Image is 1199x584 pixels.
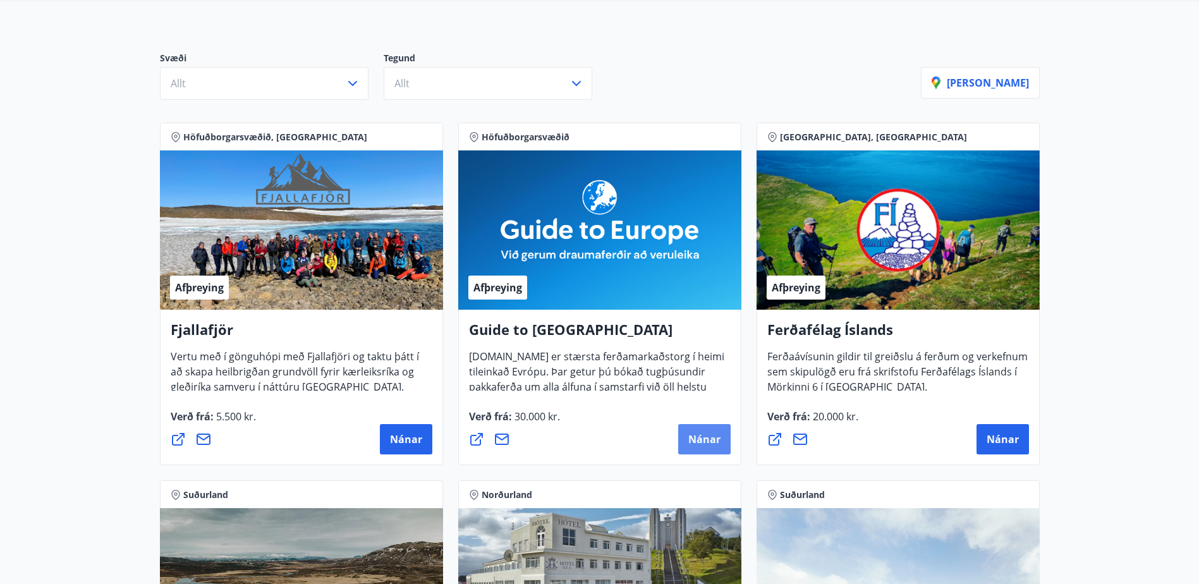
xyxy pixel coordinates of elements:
span: Nánar [688,432,721,446]
span: Norðurland [482,489,532,501]
h4: Guide to [GEOGRAPHIC_DATA] [469,320,731,349]
span: Vertu með í gönguhópi með Fjallafjöri og taktu þátt í að skapa heilbrigðan grundvöll fyrir kærlei... [171,350,419,404]
span: Verð frá : [469,410,560,434]
span: Ferðaávísunin gildir til greiðslu á ferðum og verkefnum sem skipulögð eru frá skrifstofu Ferðafél... [767,350,1028,404]
span: Höfuðborgarsvæðið [482,131,569,143]
button: Allt [160,67,368,100]
span: Verð frá : [171,410,256,434]
span: [GEOGRAPHIC_DATA], [GEOGRAPHIC_DATA] [780,131,967,143]
h4: Ferðafélag Íslands [767,320,1029,349]
span: Afþreying [473,281,522,295]
button: Nánar [380,424,432,454]
span: 5.500 kr. [214,410,256,423]
p: [PERSON_NAME] [932,76,1029,90]
span: Höfuðborgarsvæðið, [GEOGRAPHIC_DATA] [183,131,367,143]
span: Suðurland [780,489,825,501]
span: Verð frá : [767,410,858,434]
button: Nánar [977,424,1029,454]
button: Allt [384,67,592,100]
span: Suðurland [183,489,228,501]
span: [DOMAIN_NAME] er stærsta ferðamarkaðstorg í heimi tileinkað Evrópu. Þar getur þú bókað tugþúsundi... [469,350,724,434]
span: 20.000 kr. [810,410,858,423]
button: Nánar [678,424,731,454]
span: Afþreying [772,281,820,295]
span: 30.000 kr. [512,410,560,423]
p: Svæði [160,52,384,67]
span: Nánar [390,432,422,446]
span: Allt [171,76,186,90]
span: Nánar [987,432,1019,446]
h4: Fjallafjör [171,320,432,349]
button: [PERSON_NAME] [921,67,1040,99]
span: Allt [394,76,410,90]
p: Tegund [384,52,607,67]
span: Afþreying [175,281,224,295]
